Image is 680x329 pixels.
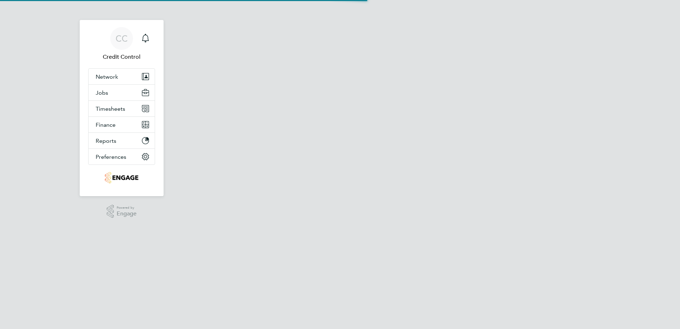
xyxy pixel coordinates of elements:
span: Preferences [96,153,126,160]
button: Timesheets [89,101,155,116]
span: Credit Control [88,53,155,61]
button: Preferences [89,149,155,164]
nav: Main navigation [80,20,164,196]
span: Engage [117,211,137,217]
button: Jobs [89,85,155,100]
span: Network [96,73,118,80]
button: Reports [89,133,155,148]
span: Jobs [96,89,108,96]
span: Timesheets [96,105,125,112]
img: chefsbay-logo-retina.png [105,172,138,183]
a: Powered byEngage [107,205,137,218]
a: Go to home page [88,172,155,183]
a: CCCredit Control [88,27,155,61]
button: Network [89,69,155,84]
span: CC [116,34,128,43]
span: Powered by [117,205,137,211]
span: Finance [96,121,116,128]
span: Reports [96,137,116,144]
button: Finance [89,117,155,132]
